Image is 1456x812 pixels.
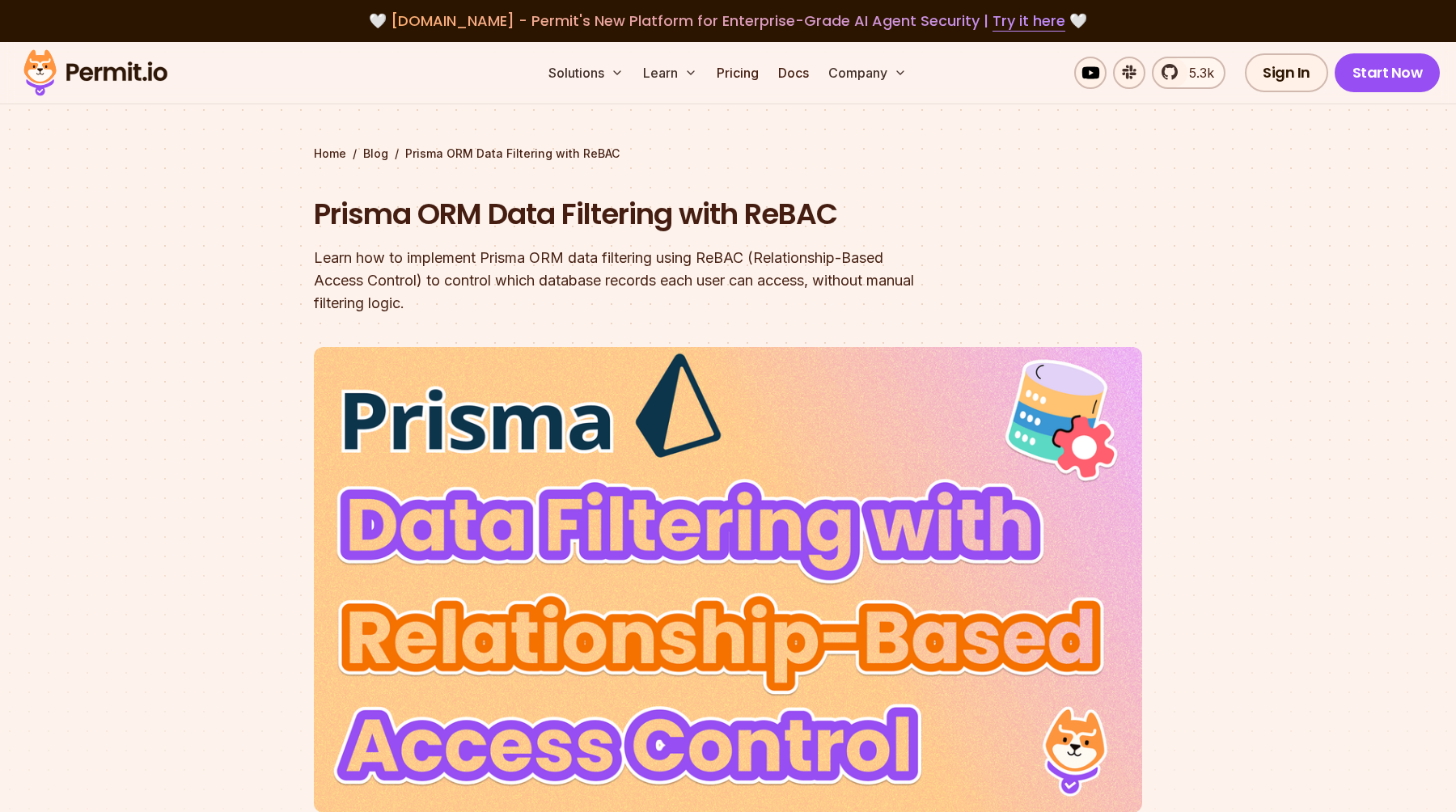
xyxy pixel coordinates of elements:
[1179,63,1214,82] span: 5.3k
[391,11,1065,31] span: [DOMAIN_NAME] - Permit's New Platform for Enterprise-Grade AI Agent Security |
[822,57,913,89] button: Company
[363,146,388,162] a: Blog
[314,146,346,162] a: Home
[16,45,175,100] img: Permit logo
[314,146,1142,162] div: / /
[314,247,935,315] div: Learn how to implement Prisma ORM data filtering using ReBAC (Relationship-Based Access Control) ...
[1152,57,1225,89] a: 5.3k
[772,57,815,89] a: Docs
[710,57,765,89] a: Pricing
[637,57,704,89] button: Learn
[993,11,1065,32] a: Try it here
[542,57,630,89] button: Solutions
[1335,53,1441,92] a: Start Now
[314,194,935,235] h1: Prisma ORM Data Filtering with ReBAC
[1245,53,1328,92] a: Sign In
[39,10,1417,32] div: 🤍 🤍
